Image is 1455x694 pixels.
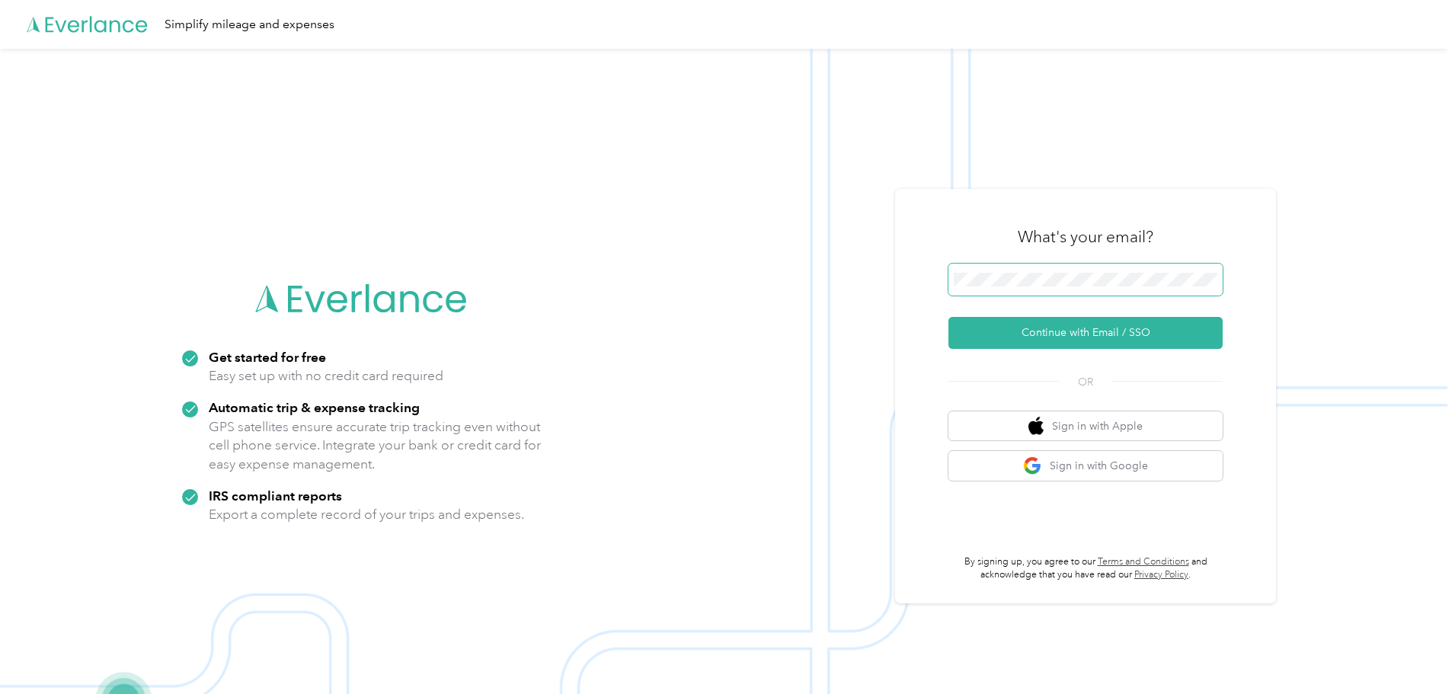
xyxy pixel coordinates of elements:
[165,15,334,34] div: Simplify mileage and expenses
[1098,556,1189,568] a: Terms and Conditions
[948,555,1223,582] p: By signing up, you agree to our and acknowledge that you have read our .
[209,417,542,474] p: GPS satellites ensure accurate trip tracking even without cell phone service. Integrate your bank...
[209,505,524,524] p: Export a complete record of your trips and expenses.
[209,366,443,385] p: Easy set up with no credit card required
[948,411,1223,441] button: apple logoSign in with Apple
[209,399,420,415] strong: Automatic trip & expense tracking
[1134,569,1188,580] a: Privacy Policy
[1023,456,1042,475] img: google logo
[1059,374,1112,390] span: OR
[1028,417,1044,436] img: apple logo
[209,488,342,504] strong: IRS compliant reports
[1018,226,1153,248] h3: What's your email?
[948,451,1223,481] button: google logoSign in with Google
[948,317,1223,349] button: Continue with Email / SSO
[209,349,326,365] strong: Get started for free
